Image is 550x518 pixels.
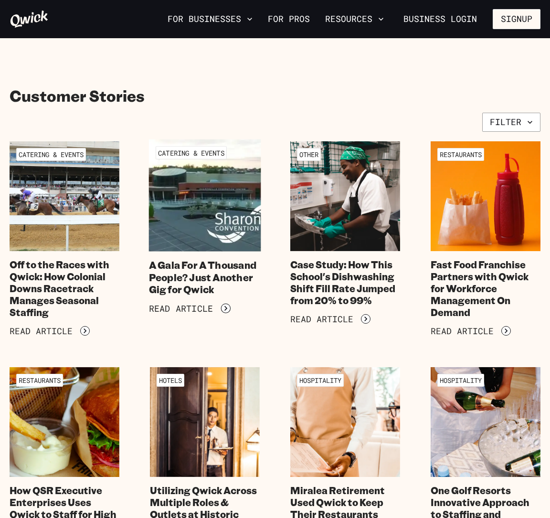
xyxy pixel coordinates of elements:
span: Catering & Events [16,148,86,161]
span: Restaurants [16,374,63,387]
span: Catering & Events [156,146,227,159]
img: Sky photo of the outside of the Sharonville Convention Center [149,139,261,252]
span: Read Article [290,314,353,325]
img: server pouring golfers champagne and water [431,367,540,477]
span: Hospitality [437,374,484,387]
img: Case Study: How This School's Dishwashing Shift Fill Rate Jumped from 20% to 99% [290,141,400,251]
a: OtherCase Study: How This School's Dishwashing Shift Fill Rate Jumped from 20% to 99%Read Article [290,141,400,337]
span: Hotels [157,374,184,387]
span: Read Article [10,326,73,337]
h4: Off to the Races with Qwick: How Colonial Downs Racetrack Manages Seasonal Staffing [10,259,119,318]
h2: Customer Stories [10,86,540,105]
a: RestaurantsFast Food Franchise Partners with Qwick for Workforce Management On DemandRead Article [431,141,540,337]
span: Hospitality [297,374,344,387]
img: quick service restaurants serving fries and burgers are using Qwick for staffing. [10,367,119,477]
span: Read Article [431,326,494,337]
img: fries and ketchup are popular at this fat food franchise that uses Gigpro to cover supplemental s... [431,141,540,251]
a: Catering & EventsOff to the Races with Qwick: How Colonial Downs Racetrack Manages Seasonal Staff... [10,141,119,337]
img: View of Colonial Downs horse race track [10,141,119,251]
button: Filter [482,113,540,132]
a: Catering & EventsA Gala For A Thousand People? Just Another Gig for QwickRead Article [149,139,261,338]
h4: Fast Food Franchise Partners with Qwick for Workforce Management On Demand [431,259,540,318]
h4: A Gala For A Thousand People? Just Another Gig for Qwick [149,259,261,296]
button: For Businesses [164,11,256,27]
span: Restaurants [437,148,484,161]
img: Gigpro FOH support staff helps with room service [150,367,260,477]
button: Resources [321,11,388,27]
a: Business Login [395,9,485,29]
a: For Pros [264,11,314,27]
button: Signup [493,9,540,29]
span: Other [297,148,321,161]
h4: Case Study: How This School's Dishwashing Shift Fill Rate Jumped from 20% to 99% [290,259,400,307]
span: Read Article [149,304,213,314]
img: picture of server at retirement community. [290,367,400,477]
